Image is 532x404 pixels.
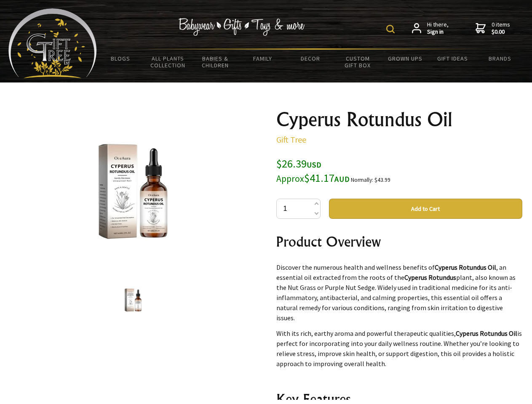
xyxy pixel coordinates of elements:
[427,28,449,36] strong: Sign in
[307,160,321,170] span: USD
[276,173,304,184] small: Approx
[239,50,287,67] a: Family
[381,50,429,67] a: Grown Ups
[492,28,510,36] strong: $0.00
[404,273,456,282] strong: Cyperus Rotundus
[276,231,522,252] h2: Product Overview
[97,50,144,67] a: BLOGS
[334,50,382,74] a: Custom Gift Box
[456,329,517,338] strong: Cyperus Rotundus Oil
[276,328,522,369] p: With its rich, earthy aroma and powerful therapeutic qualities, is perfect for incorporating into...
[476,21,510,36] a: 0 items$0.00
[476,50,524,67] a: Brands
[435,263,496,271] strong: Cyperus Rotundus Oil
[276,109,522,130] h1: Cyperus Rotundus Oil
[179,18,305,36] img: Babywear - Gifts - Toys & more
[276,157,350,185] span: $26.39 $41.17
[329,199,522,219] button: Add to Cart
[334,174,350,184] span: AUD
[276,134,306,145] a: Gift Tree
[286,50,334,67] a: Decor
[429,50,476,67] a: Gift Ideas
[192,50,239,74] a: Babies & Children
[492,21,510,36] span: 0 items
[8,8,97,78] img: Babyware - Gifts - Toys and more...
[386,25,395,33] img: product search
[67,126,199,257] img: Cyperus Rotundus Oil
[144,50,192,74] a: All Plants Collection
[351,176,390,183] small: Normally: $43.99
[412,21,449,36] a: Hi there,Sign in
[117,284,149,316] img: Cyperus Rotundus Oil
[276,262,522,323] p: Discover the numerous health and wellness benefits of , an essential oil extracted from the roots...
[427,21,449,36] span: Hi there,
